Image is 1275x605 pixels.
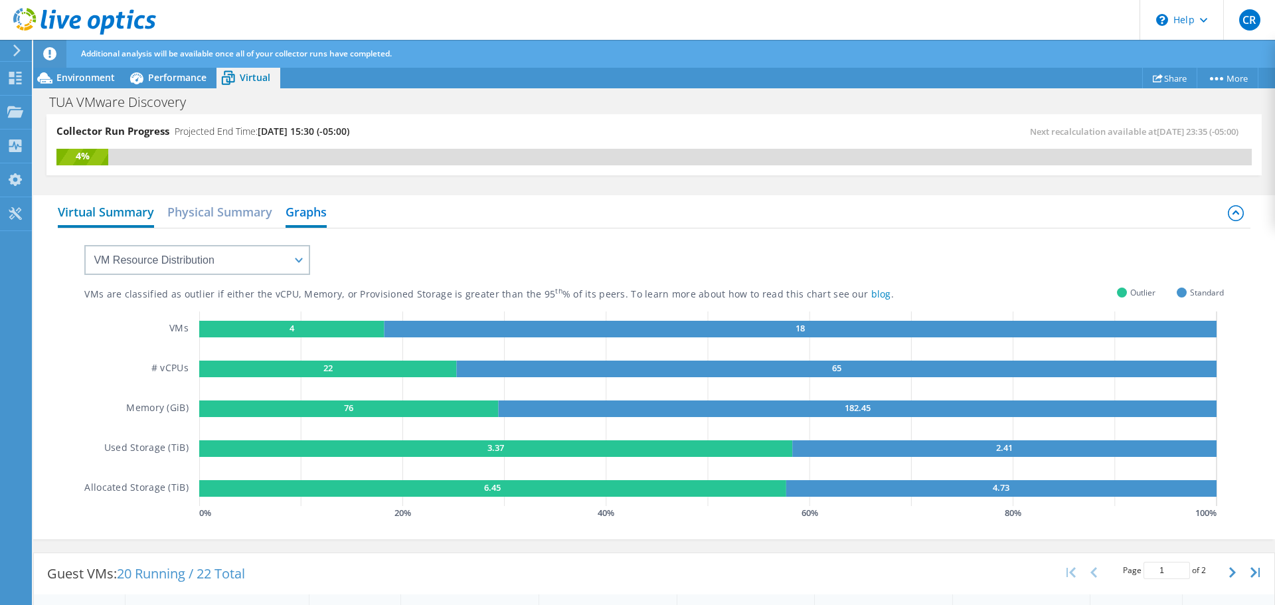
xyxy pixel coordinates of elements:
svg: GaugeChartPercentageAxisTexta [199,506,1224,519]
span: Page of [1123,562,1206,579]
span: Outlier [1130,285,1155,300]
span: Virtual [240,71,270,84]
svg: \n [1156,14,1168,26]
text: 100 % [1195,507,1217,519]
a: More [1197,68,1258,88]
h2: Physical Summary [167,199,272,225]
a: Share [1142,68,1197,88]
text: 182.45 [845,402,871,414]
h2: Graphs [286,199,327,228]
text: 18 [796,322,805,334]
span: [DATE] 23:35 (-05:00) [1157,126,1238,137]
text: 40 % [598,507,614,519]
span: [DATE] 15:30 (-05:00) [258,125,349,137]
span: 2 [1201,564,1206,576]
text: 2.41 [996,442,1013,454]
text: 80 % [1005,507,1021,519]
text: 6.45 [484,481,501,493]
input: jump to page [1144,562,1190,579]
text: 22 [323,362,333,374]
span: Environment [56,71,115,84]
text: 4.73 [993,481,1009,493]
h5: VMs [169,321,189,337]
div: 4% [56,149,108,163]
a: blog [871,288,891,300]
h5: Used Storage (TiB) [104,440,189,457]
text: 0 % [199,507,211,519]
text: 4 [290,322,295,334]
div: VMs are classified as outlier if either the vCPU, Memory, or Provisioned Storage is greater than ... [84,288,960,301]
h5: Allocated Storage (TiB) [84,480,188,497]
span: 20 Running / 22 Total [117,564,245,582]
h4: Projected End Time: [175,124,349,139]
div: Guest VMs: [34,553,258,594]
text: 60 % [802,507,818,519]
text: 76 [344,402,353,414]
h5: # vCPUs [151,361,189,377]
sup: th [555,286,562,296]
h5: Memory (GiB) [126,400,188,417]
h1: TUA VMware Discovery [43,95,207,110]
span: Standard [1190,285,1224,300]
span: Next recalculation available at [1030,126,1245,137]
text: 3.37 [487,442,504,454]
text: 20 % [394,507,411,519]
text: 65 [832,362,841,374]
span: Performance [148,71,207,84]
span: Additional analysis will be available once all of your collector runs have completed. [81,48,392,59]
span: CR [1239,9,1260,31]
h2: Virtual Summary [58,199,154,228]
